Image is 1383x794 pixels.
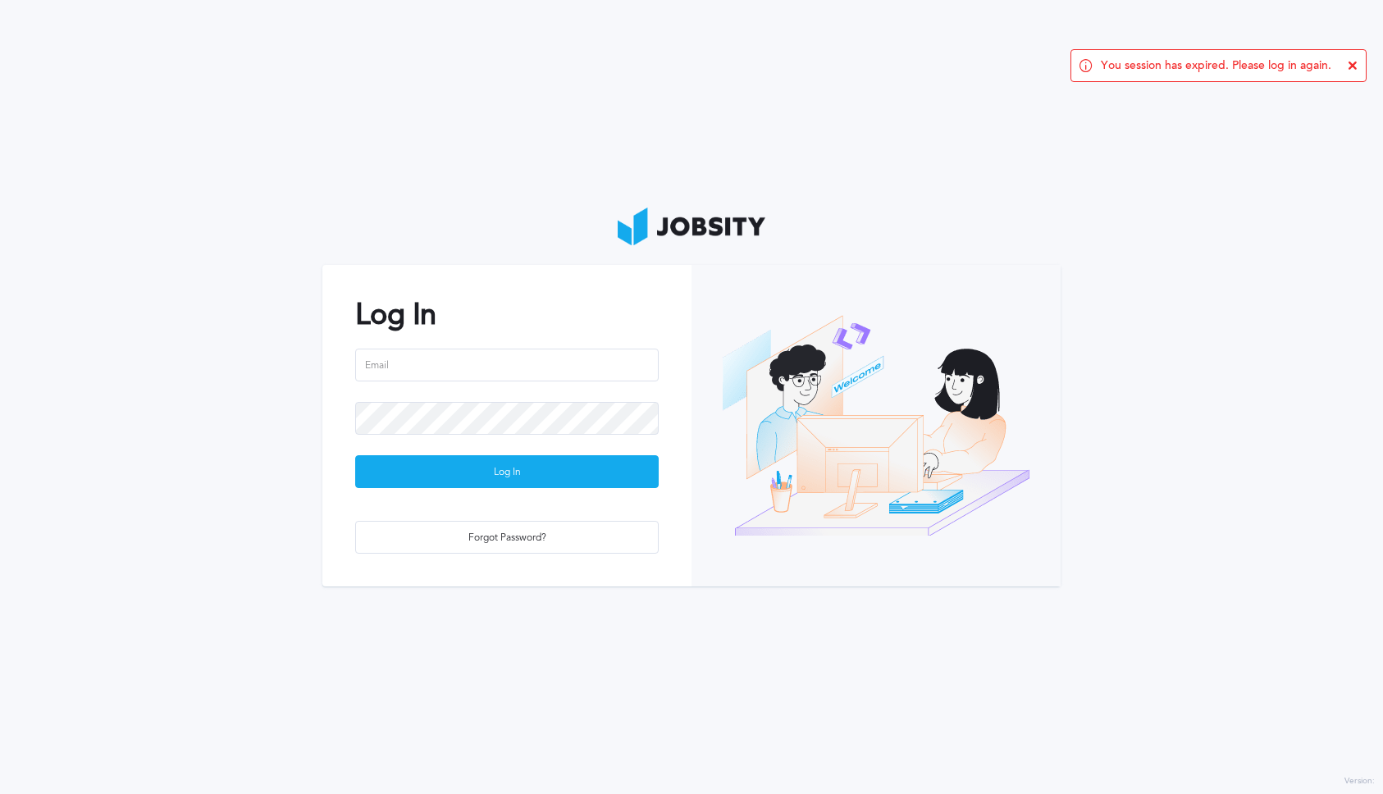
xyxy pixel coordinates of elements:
button: Log In [355,455,659,488]
input: Email [355,349,659,381]
button: Forgot Password? [355,521,659,554]
h2: Log In [355,298,659,331]
div: Forgot Password? [356,522,658,554]
span: You session has expired. Please log in again. [1101,59,1331,72]
label: Version: [1344,777,1375,787]
div: Log In [356,456,658,489]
